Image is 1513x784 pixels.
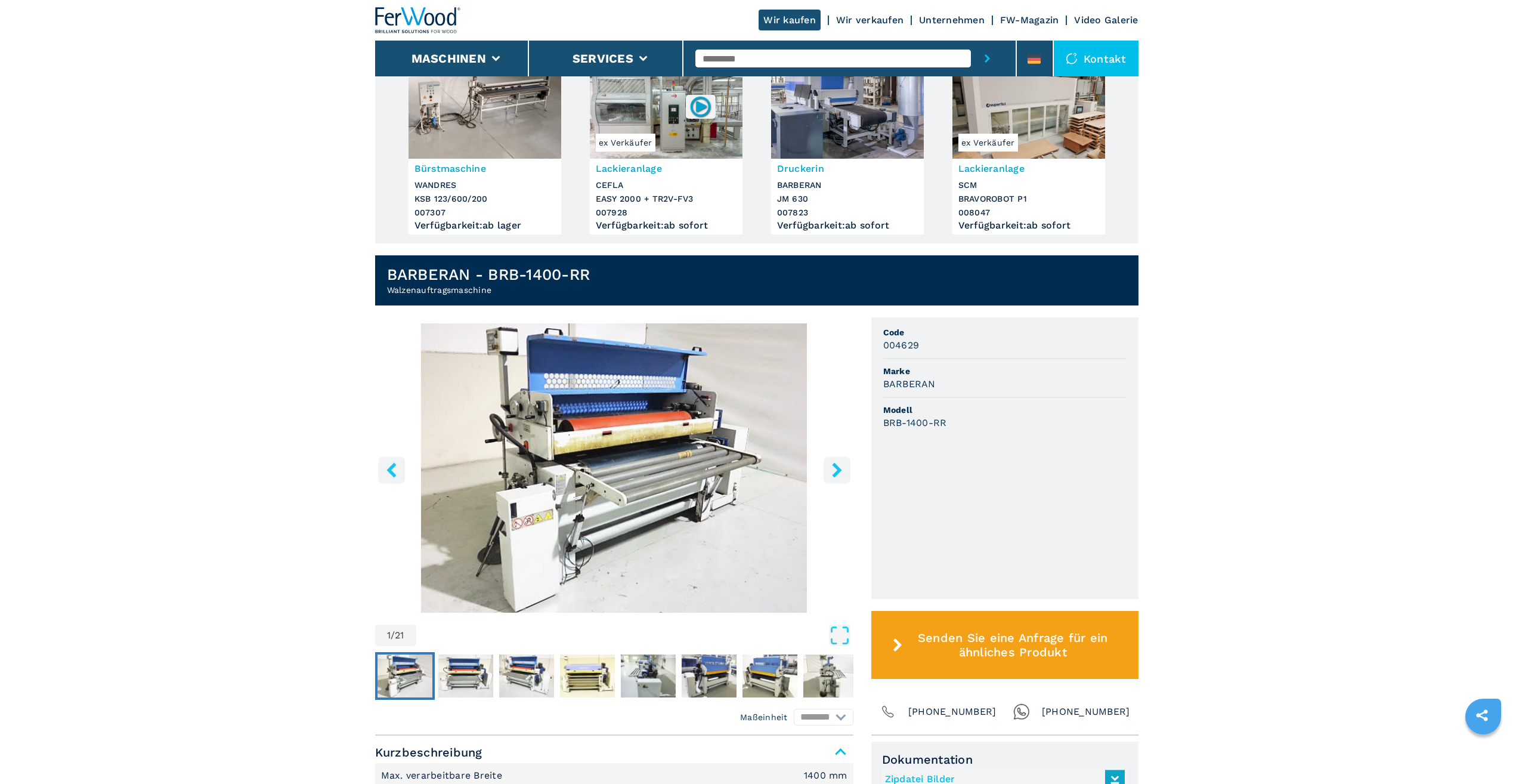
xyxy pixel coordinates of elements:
[590,69,742,234] a: Lackieranlage CEFLA EASY 2000 + TR2V-FV3ex Verkäufer007928LackieranlageCEFLAEASY 2000 + TR2V-FV30...
[409,69,561,234] a: Bürstmaschine WANDRES KSB 123/600/200BürstmaschineWANDRESKSB 123/600/200007307Verfügbarkeit:ab lager
[414,223,555,229] div: Verfügbarkeit : ab lager
[740,652,800,700] button: Go to Slide 7
[596,223,737,229] div: Verfügbarkeit : ab sofort
[438,655,493,697] img: a3f0fed8306e505d231475e4a2ff56da
[801,652,861,700] button: Go to Slide 8
[1042,703,1130,720] span: [PHONE_NUMBER]
[419,625,850,646] button: Open Fullscreen
[387,284,590,296] h2: Walzenauftragsmaschine
[952,69,1105,159] img: Lackieranlage SCM BRAVOROBOT P1
[883,338,920,352] h3: 004629
[958,134,1018,152] span: ex Verkäufer
[919,14,985,26] a: Unternehmen
[958,223,1099,229] div: Verfügbarkeit : ab sofort
[771,69,924,159] img: Druckerin BARBERAN JM 630
[560,655,615,697] img: c507640c480ec61781278b8cb4f93a69
[387,631,391,640] span: 1
[742,655,797,697] img: d766a224a031a290aa7f8b242f545c1b
[777,223,918,229] div: Verfügbarkeit : ab sofort
[558,652,617,700] button: Go to Slide 4
[375,742,853,763] span: Kurzbeschreibung
[682,655,737,697] img: fea95889fb24f93dfb5da44d5d65b0ae
[1462,730,1504,775] iframe: Chat
[1000,14,1059,26] a: FW-Magazin
[777,178,918,220] h3: BARBERAN JM 630 007823
[952,69,1105,234] a: Lackieranlage SCM BRAVOROBOT P1ex VerkäuferLackieranlageSCMBRAVOROBOT P1008047Verfügbarkeit:ab so...
[689,95,712,118] img: 007928
[777,162,918,175] h3: Druckerin
[596,178,737,220] h3: CEFLA EASY 2000 + TR2V-FV3 007928
[679,652,739,700] button: Go to Slide 6
[590,69,742,159] img: Lackieranlage CEFLA EASY 2000 + TR2V-FV3
[880,703,896,720] img: Phone
[381,769,506,782] p: Max. verarbeitbare Breite
[596,134,655,152] span: ex Verkäufer
[740,711,788,723] em: Maßeinheit
[908,703,997,720] span: [PHONE_NUMBER]
[759,10,821,30] a: Wir kaufen
[378,655,432,697] img: f97868a6000f9afff7e67fb70469c507
[883,365,1127,377] span: Marke
[907,631,1118,659] span: Senden Sie eine Anfrage für ein ähnliches Produkt
[1013,703,1030,720] img: Whatsapp
[871,611,1138,679] button: Senden Sie eine Anfrage für ein ähnliches Produkt
[414,162,555,175] h3: Bürstmaschine
[1074,14,1138,26] a: Video Galerie
[771,69,924,234] a: Druckerin BARBERAN JM 630DruckerinBARBERANJM 630007823Verfügbarkeit:ab sofort
[414,178,555,220] h3: WANDRES KSB 123/600/200 007307
[958,162,1099,175] h3: Lackieranlage
[618,652,678,700] button: Go to Slide 5
[395,631,404,640] span: 21
[375,323,853,613] img: Walzenauftragsmaschine BARBERAN BRB-1400-RR
[971,41,1004,76] button: submit-button
[882,752,1128,767] span: Dokumentation
[883,416,947,430] h3: BRB-1400-RR
[803,655,858,697] img: c7cbfeb7f17bd256de070236f2de4ba0
[409,69,561,159] img: Bürstmaschine WANDRES KSB 123/600/200
[378,456,405,483] button: left-button
[824,456,850,483] button: right-button
[1467,700,1497,730] a: sharethis
[411,51,486,66] button: Maschinen
[375,323,853,613] div: Go to Slide 1
[375,652,435,700] button: Go to Slide 1
[883,404,1127,416] span: Modell
[596,162,737,175] h3: Lackieranlage
[883,377,936,391] h3: BARBERAN
[375,652,853,700] nav: Thumbnail Navigation
[958,178,1099,220] h3: SCM BRAVOROBOT P1 008047
[387,265,590,284] h1: BARBERAN - BRB-1400-RR
[573,51,633,66] button: Services
[391,631,395,640] span: /
[804,771,847,780] em: 1400 mm
[499,655,554,697] img: af65eff447ef25543a88a29fe3083f42
[883,326,1127,338] span: Code
[436,652,496,700] button: Go to Slide 2
[375,7,461,33] img: Ferwood
[621,655,676,697] img: 3c0d76a315f5cb2c6c10109255a80b96
[1066,53,1078,64] img: Kontakt
[497,652,556,700] button: Go to Slide 3
[836,14,904,26] a: Wir verkaufen
[1054,41,1138,76] div: Kontakt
